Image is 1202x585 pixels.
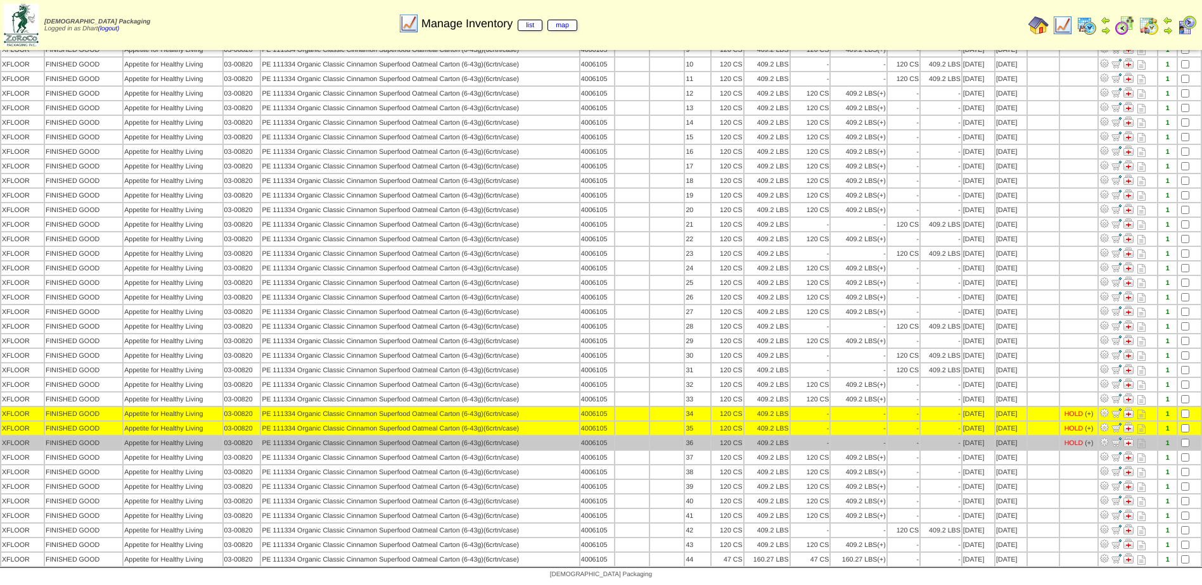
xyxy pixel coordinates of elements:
[1111,539,1122,549] img: Move
[45,72,122,85] td: FINISHED GOOD
[791,174,830,187] td: 120 CS
[831,160,886,173] td: 409.2 LBS
[1,87,44,100] td: XFLOOR
[1099,495,1109,505] img: Adjust
[1099,218,1109,229] img: Adjust
[98,25,120,32] a: (logout)
[1099,349,1109,360] img: Adjust
[44,18,150,32] span: Logged in as Dhart
[1111,335,1122,345] img: Move
[1137,177,1146,186] i: Note
[831,189,886,202] td: 409.2 LBS
[712,58,743,71] td: 120 CS
[1099,306,1109,316] img: Adjust
[921,145,961,158] td: -
[1137,191,1146,201] i: Note
[124,58,222,71] td: Appetite for Healthy Living
[1123,539,1134,549] img: Manage Hold
[1111,277,1122,287] img: Move
[1111,175,1122,185] img: Move
[791,189,830,202] td: 120 CS
[685,87,710,100] td: 12
[224,58,260,71] td: 03-00820
[1123,146,1134,156] img: Manage Hold
[995,72,1026,85] td: [DATE]
[1111,204,1122,214] img: Move
[261,174,579,187] td: PE 111334 Organic Classic Cinnamon Superfood Oatmeal Carton (6-43g)(6crtn/case)
[1099,58,1109,68] img: Adjust
[1099,451,1109,462] img: Adjust
[1099,524,1109,534] img: Adjust
[1123,87,1134,97] img: Manage Hold
[712,145,743,158] td: 120 CS
[1123,262,1134,272] img: Manage Hold
[1111,116,1122,127] img: Move
[995,116,1026,129] td: [DATE]
[1052,15,1073,35] img: line_graph.gif
[831,145,886,158] td: 409.2 LBS
[1111,58,1122,68] img: Move
[685,72,710,85] td: 11
[1101,15,1111,25] img: arrowleft.gif
[995,101,1026,115] td: [DATE]
[1099,248,1109,258] img: Adjust
[1111,379,1122,389] img: Move
[45,145,122,158] td: FINISHED GOOD
[124,116,222,129] td: Appetite for Healthy Living
[1137,148,1146,157] i: Note
[1159,61,1176,68] div: 1
[877,134,885,141] div: (+)
[124,145,222,158] td: Appetite for Healthy Living
[1099,277,1109,287] img: Adjust
[995,160,1026,173] td: [DATE]
[1137,162,1146,172] i: Note
[995,130,1026,144] td: [DATE]
[962,189,994,202] td: [DATE]
[1099,131,1109,141] img: Adjust
[877,104,885,112] div: (+)
[1123,466,1134,476] img: Manage Hold
[1123,102,1134,112] img: Manage Hold
[124,160,222,173] td: Appetite for Healthy Living
[1111,349,1122,360] img: Move
[1111,233,1122,243] img: Move
[877,177,885,185] div: (+)
[831,101,886,115] td: 409.2 LBS
[1123,349,1134,360] img: Manage Hold
[962,116,994,129] td: [DATE]
[224,189,260,202] td: 03-00820
[745,189,790,202] td: 409.2 LBS
[261,72,579,85] td: PE 111334 Organic Classic Cinnamon Superfood Oatmeal Carton (6-43g)(6crtn/case)
[1,116,44,129] td: XFLOOR
[877,148,885,156] div: (+)
[1101,25,1111,35] img: arrowright.gif
[995,87,1026,100] td: [DATE]
[1159,119,1176,127] div: 1
[745,174,790,187] td: 409.2 LBS
[1163,25,1173,35] img: arrowright.gif
[1111,160,1122,170] img: Move
[921,58,961,71] td: 409.2 LBS
[1099,320,1109,330] img: Adjust
[1111,102,1122,112] img: Move
[261,189,579,202] td: PE 111334 Organic Classic Cinnamon Superfood Oatmeal Carton (6-43g)(6crtn/case)
[1099,379,1109,389] img: Adjust
[1099,102,1109,112] img: Adjust
[791,72,830,85] td: -
[921,72,961,85] td: 409.2 LBS
[1111,422,1122,432] img: Move
[921,101,961,115] td: -
[1123,160,1134,170] img: Manage Hold
[1111,248,1122,258] img: Move
[995,58,1026,71] td: [DATE]
[1,101,44,115] td: XFLOOR
[685,174,710,187] td: 18
[712,87,743,100] td: 120 CS
[1111,510,1122,520] img: Move
[685,145,710,158] td: 16
[921,174,961,187] td: -
[1,174,44,187] td: XFLOOR
[1123,233,1134,243] img: Manage Hold
[1099,510,1109,520] img: Adjust
[877,90,885,97] div: (+)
